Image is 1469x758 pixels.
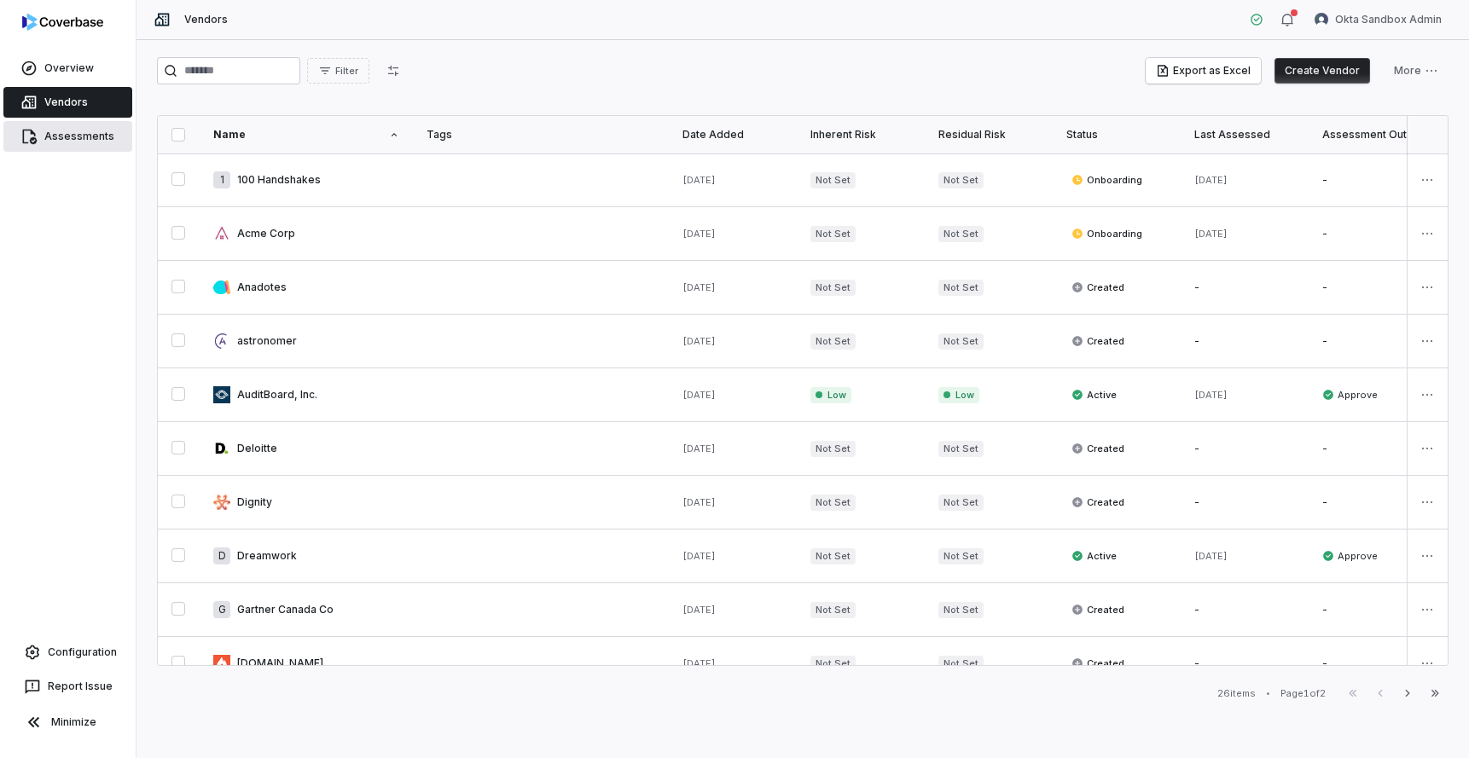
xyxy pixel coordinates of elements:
td: - [1309,315,1437,368]
button: Export as Excel [1146,58,1261,84]
span: Not Set [938,172,984,188]
span: Not Set [810,495,856,511]
td: - [1309,422,1437,476]
span: Not Set [938,280,984,296]
div: Name [213,128,399,142]
td: - [1309,583,1437,637]
span: Not Set [938,656,984,672]
div: Inherent Risk [810,128,911,142]
span: [DATE] [682,335,716,347]
td: - [1309,637,1437,691]
span: [DATE] [1194,174,1228,186]
button: Report Issue [7,671,129,702]
a: Assessments [3,121,132,152]
span: Not Set [938,226,984,242]
div: Tags [427,128,655,142]
span: [DATE] [682,174,716,186]
div: Date Added [682,128,783,142]
span: Not Set [810,441,856,457]
span: Not Set [810,602,856,618]
span: Active [1071,549,1117,563]
span: Low [810,387,851,403]
span: Not Set [810,656,856,672]
span: [DATE] [1194,550,1228,562]
td: - [1181,637,1309,691]
a: Vendors [3,87,132,118]
a: Overview [3,53,132,84]
span: [DATE] [1194,389,1228,401]
img: Okta Sandbox Admin avatar [1315,13,1328,26]
span: Not Set [810,548,856,564]
span: Not Set [938,602,984,618]
span: [DATE] [682,389,716,401]
span: [DATE] [682,550,716,562]
span: [DATE] [682,496,716,508]
span: Low [938,387,979,403]
span: [DATE] [682,228,716,240]
span: Okta Sandbox Admin [1335,13,1442,26]
td: - [1309,476,1437,529]
img: logo-D7KZi-bG.svg [22,14,103,31]
td: - [1181,261,1309,315]
span: Created [1071,495,1124,509]
div: Residual Risk [938,128,1039,142]
div: Status [1066,128,1167,142]
td: - [1181,422,1309,476]
td: - [1181,315,1309,368]
span: Onboarding [1071,227,1142,240]
span: Not Set [810,333,856,350]
span: Filter [335,65,358,78]
span: Not Set [810,172,856,188]
span: [DATE] [682,443,716,454]
span: Not Set [810,280,856,296]
span: Not Set [938,548,984,564]
button: Minimize [7,705,129,739]
td: - [1181,476,1309,529]
span: Not Set [938,441,984,457]
span: Created [1071,603,1124,616]
span: Created [1071,334,1124,348]
span: Not Set [938,333,984,350]
span: Vendors [184,13,228,26]
td: - [1309,261,1437,315]
span: Created [1071,281,1124,294]
span: Active [1071,388,1117,402]
button: Okta Sandbox Admin avatarOkta Sandbox Admin [1304,7,1452,32]
div: • [1266,687,1270,699]
span: Not Set [810,226,856,242]
a: Configuration [7,637,129,668]
td: - [1181,583,1309,637]
span: [DATE] [682,281,716,293]
div: Last Assessed [1194,128,1295,142]
span: Created [1071,657,1124,670]
span: Created [1071,442,1124,455]
div: Assessment Outcome [1322,128,1423,142]
span: [DATE] [682,657,716,669]
div: Page 1 of 2 [1280,687,1326,700]
div: 26 items [1217,687,1256,700]
span: Not Set [938,495,984,511]
span: Onboarding [1071,173,1142,187]
span: [DATE] [682,604,716,616]
button: Create Vendor [1274,58,1370,84]
td: - [1309,207,1437,261]
button: More [1384,58,1449,84]
button: Filter [307,58,369,84]
span: [DATE] [1194,228,1228,240]
td: - [1309,153,1437,207]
